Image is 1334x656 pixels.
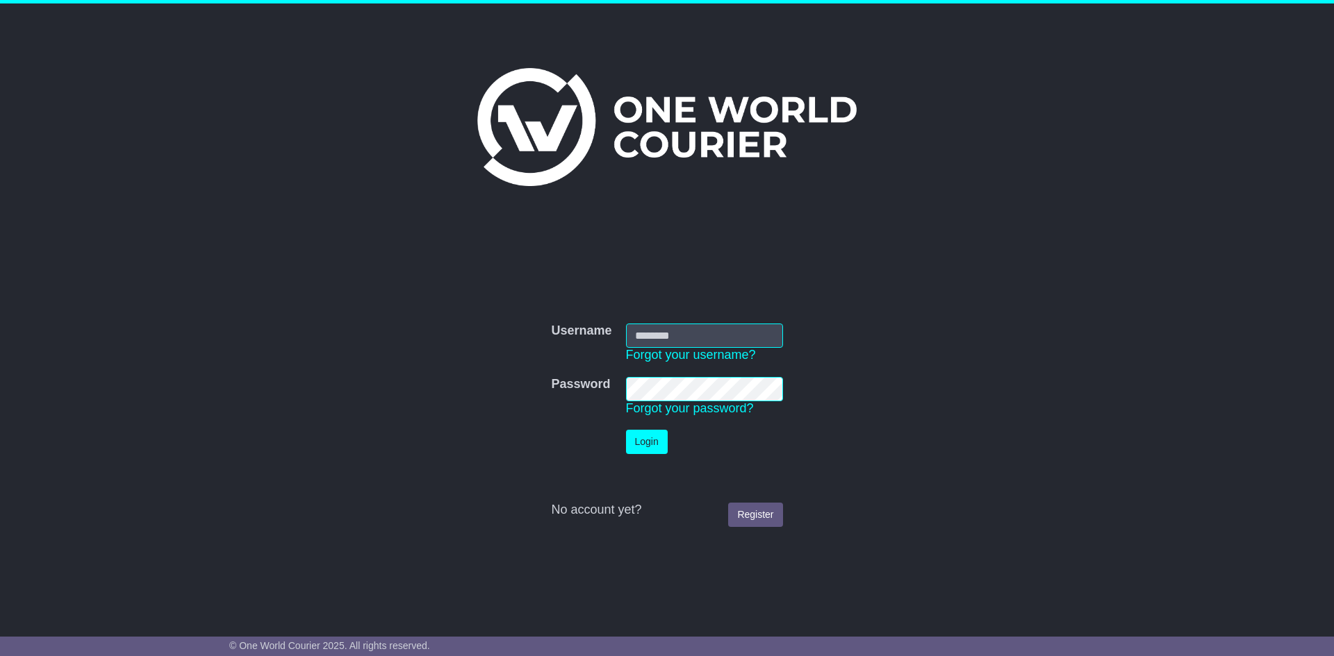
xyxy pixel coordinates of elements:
img: One World [477,68,857,186]
a: Forgot your password? [626,401,754,415]
button: Login [626,430,668,454]
a: Register [728,503,782,527]
label: Password [551,377,610,392]
label: Username [551,323,611,339]
div: No account yet? [551,503,782,518]
a: Forgot your username? [626,348,756,362]
span: © One World Courier 2025. All rights reserved. [229,640,430,651]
